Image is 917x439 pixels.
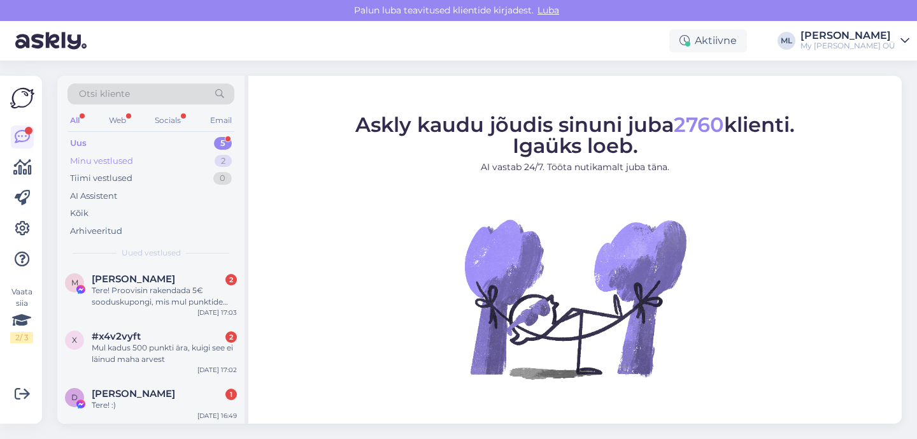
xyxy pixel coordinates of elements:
[92,273,175,285] span: Maaja Laast
[106,112,129,129] div: Web
[800,31,895,41] div: [PERSON_NAME]
[674,112,724,136] span: 2760
[214,137,232,150] div: 5
[70,225,122,238] div: Arhiveeritud
[208,112,234,129] div: Email
[71,392,78,402] span: D
[197,308,237,317] div: [DATE] 17:03
[122,247,181,259] span: Uued vestlused
[800,31,909,51] a: [PERSON_NAME]My [PERSON_NAME] OÜ
[152,112,183,129] div: Socials
[225,274,237,285] div: 2
[79,87,130,101] span: Otsi kliente
[92,331,141,342] span: #x4v2vyft
[197,411,237,421] div: [DATE] 16:49
[215,155,232,168] div: 2
[10,332,33,343] div: 2 / 3
[460,184,690,413] img: No Chat active
[71,278,78,287] span: M
[800,41,895,51] div: My [PERSON_NAME] OÜ
[534,4,563,16] span: Luba
[70,155,133,168] div: Minu vestlused
[72,335,77,345] span: x
[70,137,87,150] div: Uus
[92,285,237,308] div: Tere! Proovisin rakendada 5€ sooduskupongi, mis mul punktide arvelt kogunenud on. [PERSON_NAME] k...
[778,32,795,50] div: ML
[225,389,237,400] div: 1
[70,172,132,185] div: Tiimi vestlused
[355,112,795,157] span: Askly kaudu jõudis sinuni juba klienti. Igaüks loeb.
[197,365,237,375] div: [DATE] 17:02
[92,399,237,411] div: Tere! :)
[10,286,33,343] div: Vaata siia
[92,388,175,399] span: Doris Loid
[68,112,82,129] div: All
[225,331,237,343] div: 2
[70,190,117,203] div: AI Assistent
[355,160,795,173] p: AI vastab 24/7. Tööta nutikamalt juba täna.
[669,29,747,52] div: Aktiivne
[92,342,237,365] div: Mul kadus 500 punkti ära, kuigi see ei läinud maha arvest
[213,172,232,185] div: 0
[70,207,89,220] div: Kõik
[10,86,34,110] img: Askly Logo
